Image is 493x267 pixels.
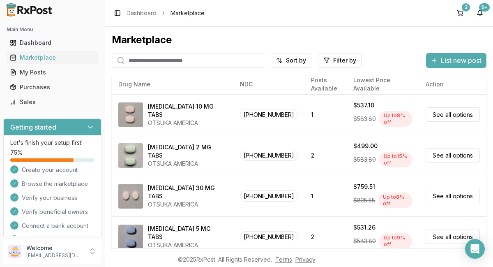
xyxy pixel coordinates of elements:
[353,223,376,232] div: $531.26
[7,26,98,33] h2: Main Menu
[148,160,227,168] div: OTSUKA AMERICA
[170,9,205,17] span: Marketplace
[462,3,470,12] div: 3
[7,50,98,65] a: Marketplace
[240,150,298,161] span: [PHONE_NUMBER]
[26,252,83,259] p: [EMAIL_ADDRESS][DOMAIN_NAME]
[148,143,227,160] div: [MEDICAL_DATA] 2 MG TABS
[148,225,227,241] div: [MEDICAL_DATA] 5 MG TABS
[118,225,143,249] img: Abilify 5 MG TABS
[353,101,374,109] div: $537.10
[304,176,347,216] td: 1
[426,148,480,163] a: See all options
[233,74,304,94] th: NDC
[148,241,227,249] div: OTSUKA AMERICA
[304,216,347,257] td: 2
[148,200,227,209] div: OTSUKA AMERICA
[347,74,419,94] th: Lowest Price Available
[112,74,233,94] th: Drug Name
[379,152,412,167] div: Up to 15 % off
[379,111,412,127] div: Up to 8 % off
[304,135,347,176] td: 2
[3,66,101,79] button: My Posts
[353,183,375,191] div: $759.51
[118,102,143,127] img: Abilify 10 MG TABS
[10,149,23,157] span: 75 %
[240,109,298,120] span: [PHONE_NUMBER]
[378,193,412,208] div: Up to 8 % off
[10,39,95,47] div: Dashboard
[22,208,88,216] span: Verify beneficial owners
[7,35,98,50] a: Dashboard
[353,196,375,204] span: $825.55
[10,83,95,91] div: Purchases
[479,3,490,12] div: 9+
[465,239,485,259] div: Open Intercom Messenger
[10,98,95,106] div: Sales
[473,7,486,20] button: 9+
[10,139,94,147] p: Let's finish your setup first!
[286,56,306,65] span: Sort by
[441,56,481,65] span: List new post
[7,80,98,95] a: Purchases
[426,53,486,68] button: List new post
[275,256,292,263] a: Terms
[3,51,101,64] button: Marketplace
[22,194,77,202] span: Verify your business
[8,245,21,258] img: User avatar
[295,256,316,263] a: Privacy
[22,166,78,174] span: Create your account
[148,119,227,127] div: OTSUKA AMERICA
[304,74,347,94] th: Posts Available
[240,231,298,242] span: [PHONE_NUMBER]
[118,184,143,209] img: Abilify 30 MG TABS
[10,68,95,77] div: My Posts
[240,190,298,202] span: [PHONE_NUMBER]
[333,56,356,65] span: Filter by
[426,107,480,122] a: See all options
[22,222,88,230] span: Connect a bank account
[3,81,101,94] button: Purchases
[26,244,83,252] p: Welcome
[353,237,376,245] span: $583.80
[454,7,467,20] button: 3
[118,143,143,168] img: Abilify 2 MG TABS
[127,9,157,17] a: Dashboard
[353,115,376,123] span: $583.80
[3,3,56,16] img: RxPost Logo
[379,233,412,249] div: Up to 9 % off
[22,180,88,188] span: Browse the marketplace
[419,74,486,94] th: Action
[127,9,205,17] nav: breadcrumb
[426,189,480,203] a: See all options
[304,94,347,135] td: 1
[3,95,101,109] button: Sales
[148,184,227,200] div: [MEDICAL_DATA] 30 MG TABS
[148,102,227,119] div: [MEDICAL_DATA] 10 MG TABS
[10,53,95,62] div: Marketplace
[318,53,362,68] button: Filter by
[10,122,56,132] h3: Getting started
[3,36,101,49] button: Dashboard
[7,95,98,109] a: Sales
[426,57,486,65] a: List new post
[112,33,486,46] div: Marketplace
[353,156,376,164] span: $583.80
[426,230,480,244] a: See all options
[271,53,311,68] button: Sort by
[7,65,98,80] a: My Posts
[353,142,378,150] div: $499.00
